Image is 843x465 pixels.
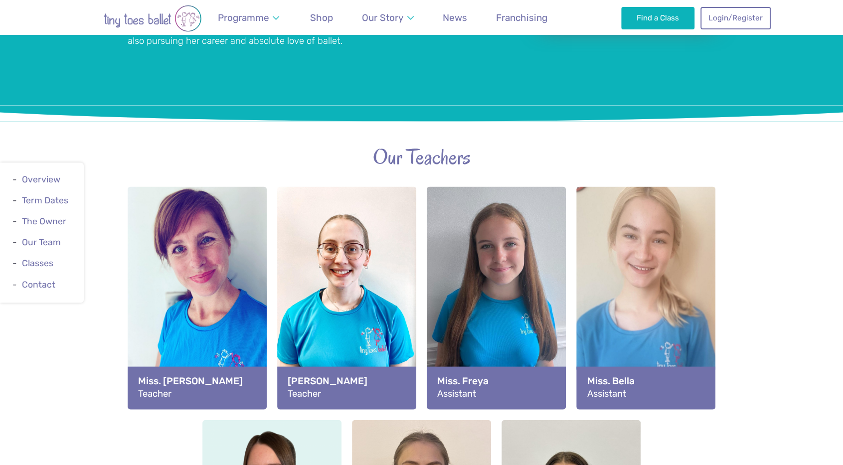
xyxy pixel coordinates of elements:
[362,12,403,23] span: Our Story
[73,5,232,32] img: tiny toes ballet
[306,6,338,29] a: Shop
[22,216,66,226] a: The Owner
[492,6,552,29] a: Franchising
[621,7,694,29] a: Find a Class
[587,388,626,399] span: Assistant
[587,374,705,387] strong: Miss. Bella
[22,174,60,184] a: Overview
[437,388,476,399] span: Assistant
[22,237,61,247] a: Our Team
[217,12,269,23] span: Programme
[576,186,715,409] a: View full-size image
[438,6,472,29] a: News
[437,374,555,387] strong: Miss. Freya
[213,6,284,29] a: Programme
[22,195,68,205] a: Term Dates
[22,259,53,269] a: Classes
[288,388,321,399] span: Teacher
[22,280,55,290] a: Contact
[357,6,418,29] a: Our Story
[496,12,547,23] span: Franchising
[277,186,416,409] a: View full-size image
[128,143,716,170] h2: Our Teachers
[700,7,770,29] a: Login/Register
[138,388,171,399] span: Teacher
[128,186,267,409] a: View full-size image
[310,12,333,23] span: Shop
[288,374,406,387] strong: [PERSON_NAME]
[443,12,467,23] span: News
[138,374,256,387] strong: Miss. [PERSON_NAME]
[427,186,566,409] a: View full-size image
